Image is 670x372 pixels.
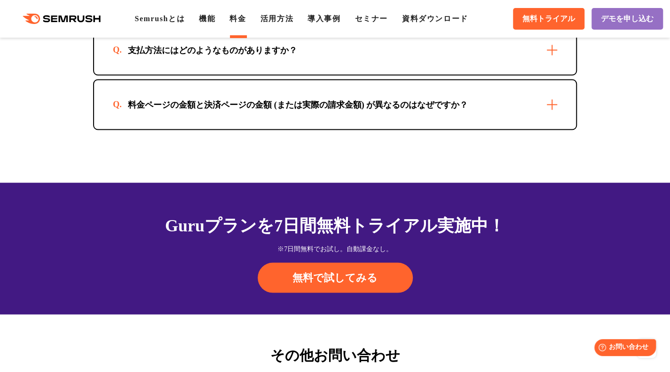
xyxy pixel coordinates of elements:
span: 無料トライアル [522,14,575,24]
a: 機能 [199,15,215,23]
a: 無料で試してみる [258,262,413,293]
a: セミナー [355,15,387,23]
a: 導入事例 [307,15,340,23]
span: 無料トライアル実施中！ [316,216,505,235]
a: 無料トライアル [513,8,584,30]
span: 無料で試してみる [292,270,378,285]
div: 支払方法にはどのようなものがありますか？ [113,44,312,55]
div: 料金ページの金額と決済ページの金額 (または実際の請求金額) が異なるのはなぜですか？ [113,99,483,110]
a: 資料ダウンロード [402,15,468,23]
iframe: Help widget launcher [586,335,660,362]
div: その他お問い合わせ [93,344,577,365]
div: ※7日間無料でお試し。自動課金なし。 [93,244,577,253]
a: Semrushとは [134,15,185,23]
span: デモを申し込む [601,14,654,24]
div: Guruプランを7日間 [93,213,577,238]
a: デモを申し込む [591,8,663,30]
a: 料金 [229,15,246,23]
a: 活用方法 [260,15,293,23]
